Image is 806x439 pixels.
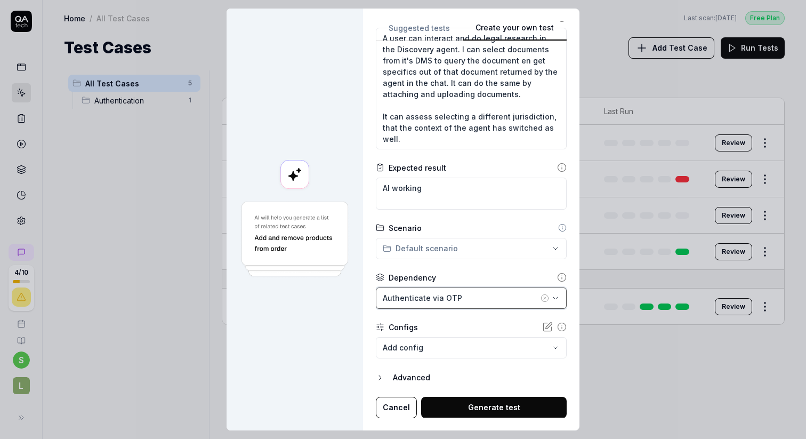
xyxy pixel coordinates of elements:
div: Advanced [393,371,567,384]
img: Generate a test using AI [239,200,350,278]
button: Default scenario [376,238,567,259]
div: Configs [389,322,418,333]
div: Expected result [389,162,446,173]
button: Create your own test [463,22,567,41]
div: Default scenario [383,243,458,254]
button: Advanced [376,371,567,384]
button: Generate test [421,397,567,418]
button: Authenticate via OTP [376,288,567,309]
button: Suggested tests [376,22,463,41]
button: Cancel [376,397,417,418]
div: Scenario [389,222,422,234]
div: Dependency [389,272,436,283]
div: Authenticate via OTP [383,292,538,304]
